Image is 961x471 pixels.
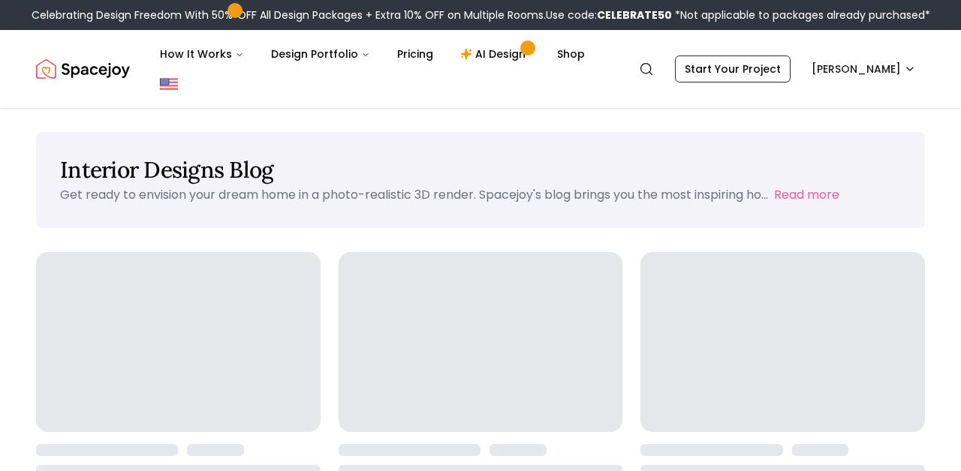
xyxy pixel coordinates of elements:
a: Spacejoy [36,54,130,84]
a: Start Your Project [675,55,791,82]
nav: Main [148,39,597,69]
span: Use code: [546,7,672,22]
span: *Not applicable to packages already purchased* [672,7,930,22]
b: CELEBRATE50 [597,7,672,22]
a: Shop [545,39,597,69]
a: Pricing [385,39,445,69]
button: Design Portfolio [259,39,382,69]
p: Get ready to envision your dream home in a photo-realistic 3D render. Spacejoy's blog brings you ... [60,186,768,203]
div: Celebrating Design Freedom With 50% OFF All Design Packages + Extra 10% OFF on Multiple Rooms. [32,7,930,22]
button: How It Works [148,39,256,69]
h1: Interior Designs Blog [60,156,901,183]
img: United States [160,75,178,93]
button: [PERSON_NAME] [803,55,925,82]
a: AI Design [448,39,542,69]
nav: Global [36,30,925,108]
button: Read more [774,186,839,204]
img: Spacejoy Logo [36,54,130,84]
